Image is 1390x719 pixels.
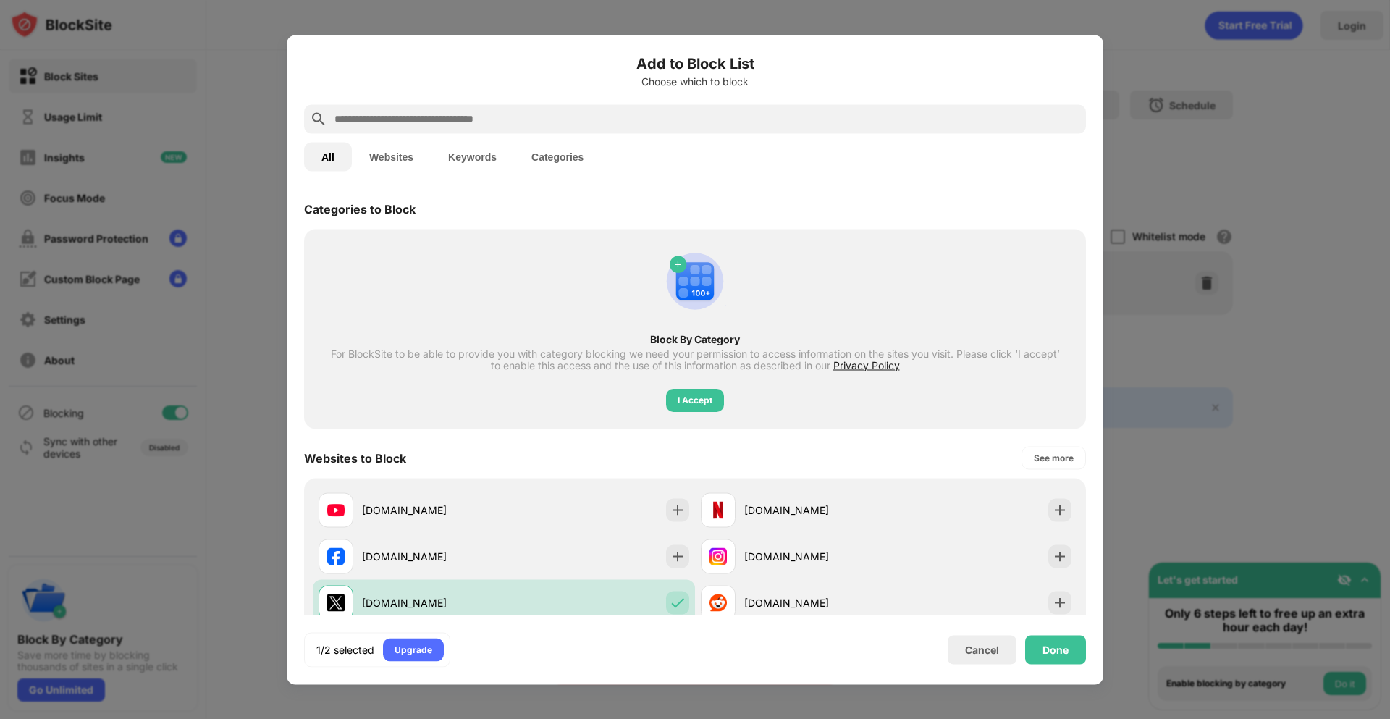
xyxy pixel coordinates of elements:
div: [DOMAIN_NAME] [362,549,504,564]
span: Privacy Policy [833,358,900,371]
div: For BlockSite to be able to provide you with category blocking we need your permission to access ... [330,348,1060,371]
button: Websites [352,142,431,171]
img: favicons [709,501,727,518]
div: Cancel [965,644,999,656]
img: favicons [709,547,727,565]
div: Choose which to block [304,75,1086,87]
div: See more [1034,450,1074,465]
button: All [304,142,352,171]
div: Upgrade [395,642,432,657]
div: 1/2 selected [316,642,374,657]
button: Keywords [431,142,514,171]
img: category-add.svg [660,246,730,316]
img: search.svg [310,110,327,127]
img: favicons [709,594,727,611]
div: [DOMAIN_NAME] [744,549,886,564]
div: Categories to Block [304,201,416,216]
h6: Add to Block List [304,52,1086,74]
div: Block By Category [330,333,1060,345]
div: Done [1042,644,1069,655]
div: [DOMAIN_NAME] [362,595,504,610]
div: I Accept [678,392,712,407]
img: favicons [327,501,345,518]
img: favicons [327,547,345,565]
button: Categories [514,142,601,171]
div: [DOMAIN_NAME] [362,503,504,518]
img: favicons [327,594,345,611]
div: [DOMAIN_NAME] [744,595,886,610]
div: [DOMAIN_NAME] [744,503,886,518]
div: Websites to Block [304,450,406,465]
